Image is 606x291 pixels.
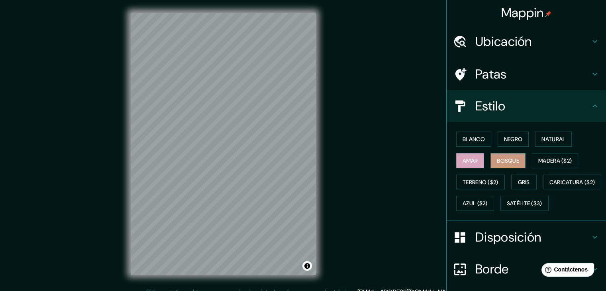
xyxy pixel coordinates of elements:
[532,153,578,168] button: Madera ($2)
[497,157,519,164] font: Bosque
[463,179,498,186] font: Terreno ($2)
[504,136,523,143] font: Negro
[475,261,509,277] font: Borde
[543,175,602,190] button: Caricatura ($2)
[475,98,505,114] font: Estilo
[463,157,478,164] font: Amar
[545,11,551,17] img: pin-icon.png
[447,58,606,90] div: Patas
[302,261,312,271] button: Activar o desactivar atribución
[500,196,549,211] button: Satélite ($3)
[507,200,542,207] font: Satélite ($3)
[447,221,606,253] div: Disposición
[538,157,572,164] font: Madera ($2)
[131,13,316,275] canvas: Mapa
[456,196,494,211] button: Azul ($2)
[535,132,572,147] button: Natural
[456,175,505,190] button: Terreno ($2)
[475,33,532,50] font: Ubicación
[463,136,485,143] font: Blanco
[511,175,537,190] button: Gris
[498,132,529,147] button: Negro
[535,260,597,282] iframe: Lanzador de widgets de ayuda
[501,4,544,21] font: Mappin
[490,153,526,168] button: Bosque
[447,253,606,285] div: Borde
[447,26,606,57] div: Ubicación
[518,179,530,186] font: Gris
[549,179,595,186] font: Caricatura ($2)
[447,90,606,122] div: Estilo
[456,153,484,168] button: Amar
[475,229,541,246] font: Disposición
[475,66,507,83] font: Patas
[456,132,491,147] button: Blanco
[463,200,488,207] font: Azul ($2)
[541,136,565,143] font: Natural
